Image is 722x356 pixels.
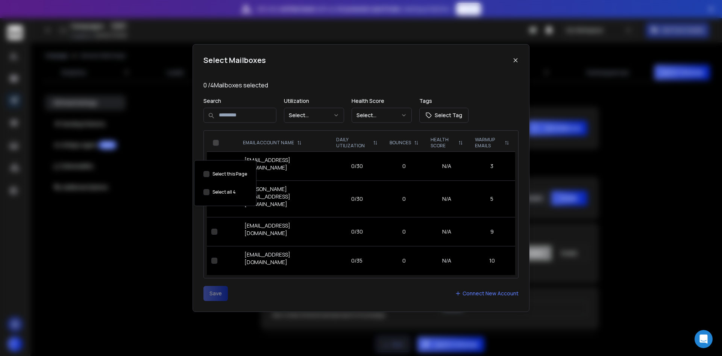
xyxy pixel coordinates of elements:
label: Select all 4 [212,189,236,195]
p: Tags [419,97,469,105]
label: Select this Page [212,171,247,177]
h1: Select Mailboxes [203,55,266,66]
p: 0 / 4 Mailboxes selected [203,81,519,90]
p: Health Score [352,97,412,105]
p: Utilization [284,97,344,105]
div: Open Intercom Messenger [695,330,713,348]
p: Search [203,97,276,105]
